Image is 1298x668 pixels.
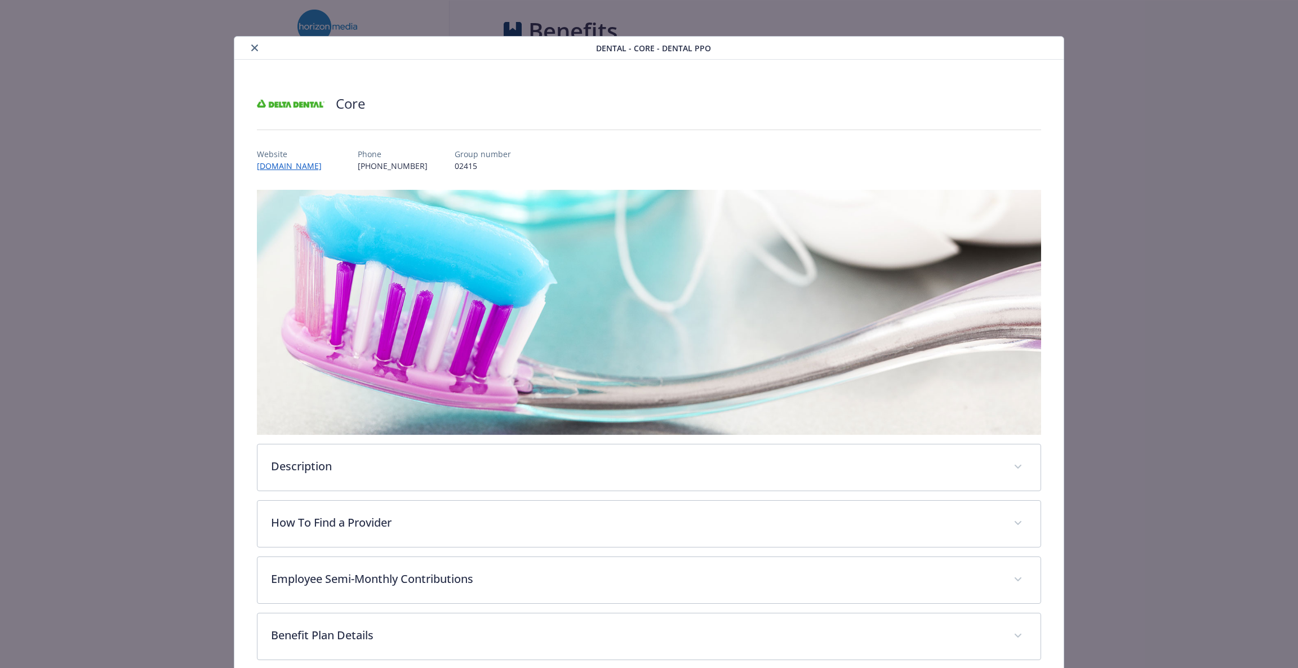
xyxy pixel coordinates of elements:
[257,161,331,171] a: [DOMAIN_NAME]
[257,501,1041,547] div: How To Find a Provider
[257,444,1041,491] div: Description
[257,87,324,121] img: Delta Dental Insurance Company
[358,148,428,160] p: Phone
[455,160,511,172] p: 02415
[271,458,1001,475] p: Description
[257,148,331,160] p: Website
[596,42,711,54] span: Dental - Core - Dental PPO
[257,557,1041,603] div: Employee Semi-Monthly Contributions
[358,160,428,172] p: [PHONE_NUMBER]
[248,41,261,55] button: close
[271,514,1001,531] p: How To Find a Provider
[271,627,1001,644] p: Benefit Plan Details
[271,571,1001,587] p: Employee Semi-Monthly Contributions
[257,190,1042,435] img: banner
[336,94,365,113] h2: Core
[455,148,511,160] p: Group number
[257,613,1041,660] div: Benefit Plan Details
